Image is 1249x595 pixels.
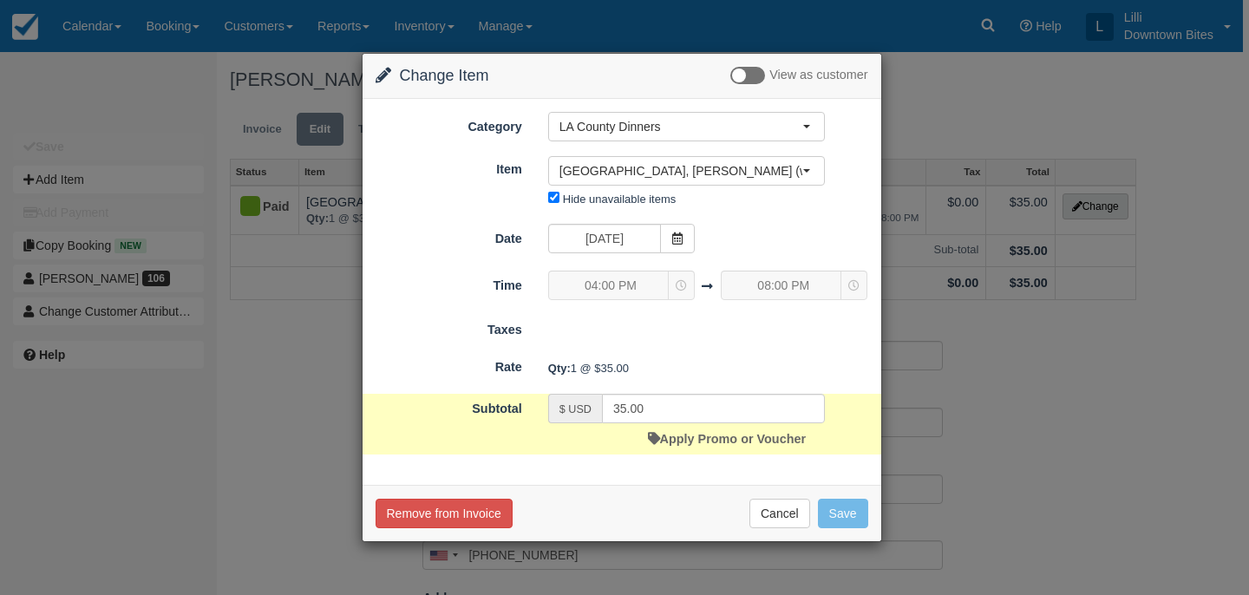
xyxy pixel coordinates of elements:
span: Change Item [400,67,489,84]
label: Taxes [363,315,535,339]
button: [GEOGRAPHIC_DATA], [PERSON_NAME] (weekends) - Dinner [548,156,825,186]
button: Save [818,499,868,528]
span: [GEOGRAPHIC_DATA], [PERSON_NAME] (weekends) - Dinner [559,162,802,180]
label: Hide unavailable items [563,193,676,206]
label: Rate [363,352,535,376]
label: Category [363,112,535,136]
span: LA County Dinners [559,118,802,135]
div: 1 @ $35.00 [535,354,881,382]
button: Cancel [749,499,810,528]
span: View as customer [769,69,867,82]
label: Item [363,154,535,179]
label: Date [363,224,535,248]
small: $ USD [559,403,592,415]
label: Time [363,271,535,295]
label: Subtotal [363,394,535,418]
button: Remove from Invoice [376,499,513,528]
button: LA County Dinners [548,112,825,141]
a: Apply Promo or Voucher [648,432,806,446]
strong: Qty [548,362,571,375]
